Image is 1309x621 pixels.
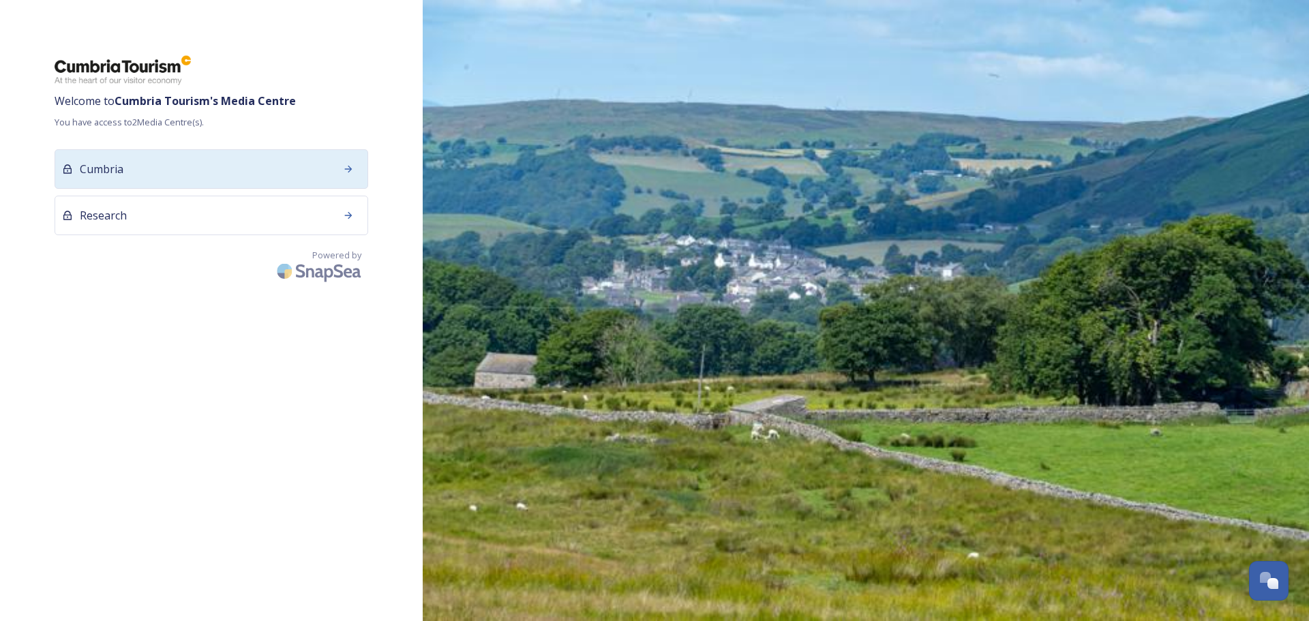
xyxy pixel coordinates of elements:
span: Research [80,207,127,224]
img: SnapSea Logo [273,255,368,287]
img: ct_logo.png [55,55,191,86]
span: Powered by [312,249,361,262]
a: Research [55,196,368,242]
a: Cumbria [55,149,368,196]
span: Cumbria [80,161,123,177]
span: Welcome to [55,93,368,109]
strong: Cumbria Tourism 's Media Centre [115,93,296,108]
span: You have access to 2 Media Centre(s). [55,116,368,129]
button: Open Chat [1249,561,1289,601]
